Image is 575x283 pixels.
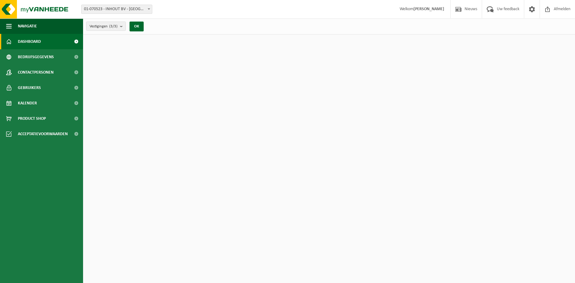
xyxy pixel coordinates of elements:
button: Vestigingen(3/3) [86,22,126,31]
span: 01-070523 - INHOUT BV - NAZARETH [82,5,152,14]
count: (3/3) [109,24,118,28]
span: Bedrijfsgegevens [18,49,54,65]
span: Dashboard [18,34,41,49]
span: Kalender [18,95,37,111]
span: Acceptatievoorwaarden [18,126,68,142]
span: Contactpersonen [18,65,54,80]
span: Product Shop [18,111,46,126]
span: Navigatie [18,18,37,34]
span: Gebruikers [18,80,41,95]
strong: [PERSON_NAME] [413,7,444,11]
span: Vestigingen [90,22,118,31]
button: OK [130,22,144,31]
